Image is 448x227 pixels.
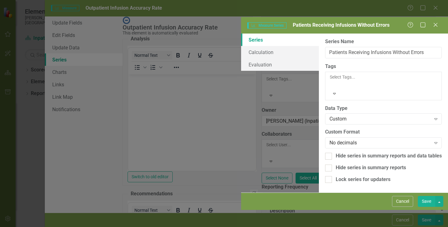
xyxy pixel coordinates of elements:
div: No decimals [329,139,431,147]
a: Calculation [241,46,319,58]
div: Hide series in summary reports and data tables [336,152,442,160]
button: Save [418,196,435,207]
a: Evaluation [241,58,319,71]
label: Custom Format [325,129,442,136]
span: Measure Series [247,22,287,29]
label: Series Name [325,38,442,45]
span: Patients Receiving Infusions Without Errors [293,22,390,28]
div: Lock series for updaters [336,176,390,183]
label: Data Type [325,105,442,112]
div: Hide series in summary reports [336,164,406,171]
a: Series [241,34,319,46]
div: Select Tags... [330,74,437,80]
input: Series Name [325,47,442,58]
button: Cancel [392,196,413,207]
div: Custom [329,116,431,123]
label: Tags [325,63,442,70]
